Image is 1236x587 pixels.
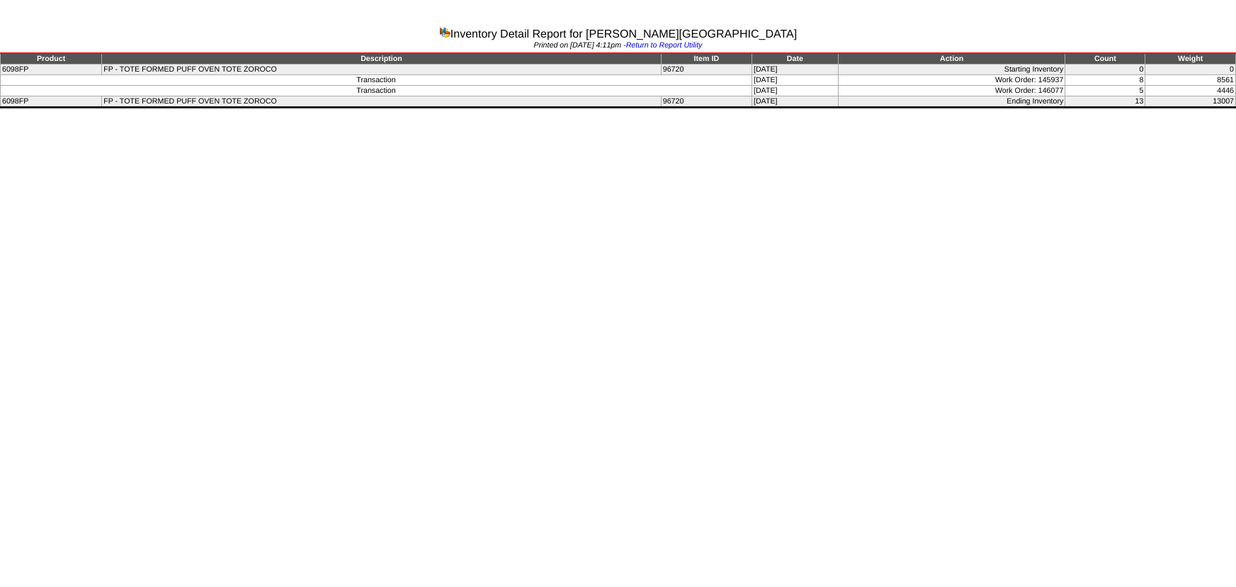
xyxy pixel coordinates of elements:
[752,75,838,86] td: [DATE]
[661,53,752,65] td: Item ID
[1145,65,1236,75] td: 0
[1,65,102,75] td: 6098FP
[1,53,102,65] td: Product
[752,96,838,108] td: [DATE]
[752,86,838,96] td: [DATE]
[102,53,662,65] td: Description
[1,75,752,86] td: Transaction
[838,86,1065,96] td: Work Order: 146077
[1,96,102,108] td: 6098FP
[439,26,450,38] img: graph.gif
[1065,96,1145,108] td: 13
[1065,53,1145,65] td: Count
[102,96,662,108] td: FP - TOTE FORMED PUFF OVEN TOTE ZOROCO
[838,53,1065,65] td: Action
[1065,86,1145,96] td: 5
[1145,96,1236,108] td: 13007
[626,41,703,50] a: Return to Report Utility
[1065,65,1145,75] td: 0
[1145,86,1236,96] td: 4446
[752,65,838,75] td: [DATE]
[1065,75,1145,86] td: 8
[838,65,1065,75] td: Starting Inventory
[838,75,1065,86] td: Work Order: 145937
[1,86,752,96] td: Transaction
[102,65,662,75] td: FP - TOTE FORMED PUFF OVEN TOTE ZOROCO
[1145,75,1236,86] td: 8561
[838,96,1065,108] td: Ending Inventory
[661,96,752,108] td: 96720
[752,53,838,65] td: Date
[661,65,752,75] td: 96720
[1145,53,1236,65] td: Weight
